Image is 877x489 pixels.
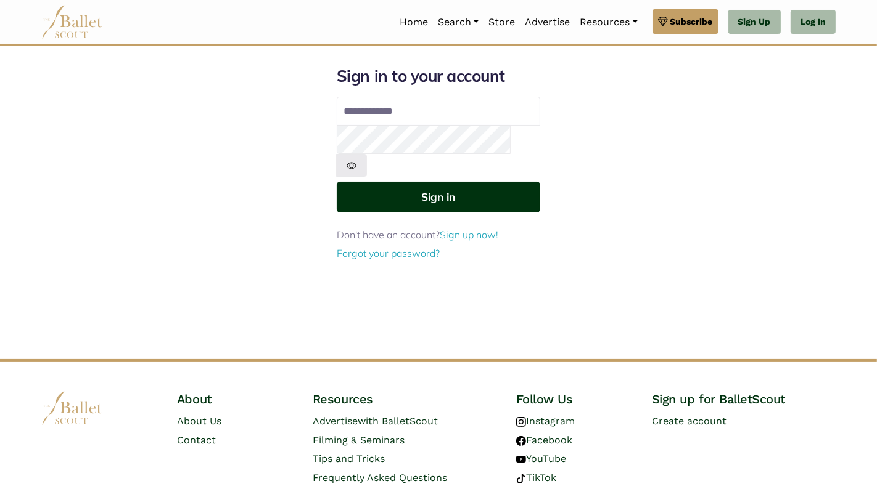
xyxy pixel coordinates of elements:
span: with BalletScout [358,415,438,427]
h4: Sign up for BalletScout [652,391,836,407]
p: Don't have an account? [337,227,540,243]
h4: About [177,391,293,407]
a: Search [433,9,484,35]
img: youtube logo [516,455,526,464]
a: Instagram [516,415,575,427]
a: Create account [652,415,727,427]
h4: Follow Us [516,391,632,407]
img: facebook logo [516,436,526,446]
span: Subscribe [670,15,713,28]
img: tiktok logo [516,474,526,483]
a: Advertise [520,9,575,35]
h1: Sign in to your account [337,66,540,87]
img: instagram logo [516,417,526,427]
a: Frequently Asked Questions [313,472,447,483]
a: Advertisewith BalletScout [313,415,438,427]
button: Sign in [337,182,540,212]
img: gem.svg [658,15,668,28]
a: About Us [177,415,221,427]
a: Log In [791,10,836,34]
a: YouTube [516,453,566,464]
img: logo [41,391,103,425]
a: Contact [177,434,216,446]
a: Forgot your password? [337,247,440,259]
h4: Resources [313,391,496,407]
a: Home [395,9,433,35]
a: Tips and Tricks [313,453,385,464]
a: Sign Up [728,10,781,34]
a: Facebook [516,434,572,446]
a: Sign up now! [440,228,498,241]
a: Filming & Seminars [313,434,405,446]
a: Subscribe [653,9,718,34]
a: TikTok [516,472,556,483]
a: Store [484,9,520,35]
a: Resources [575,9,642,35]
